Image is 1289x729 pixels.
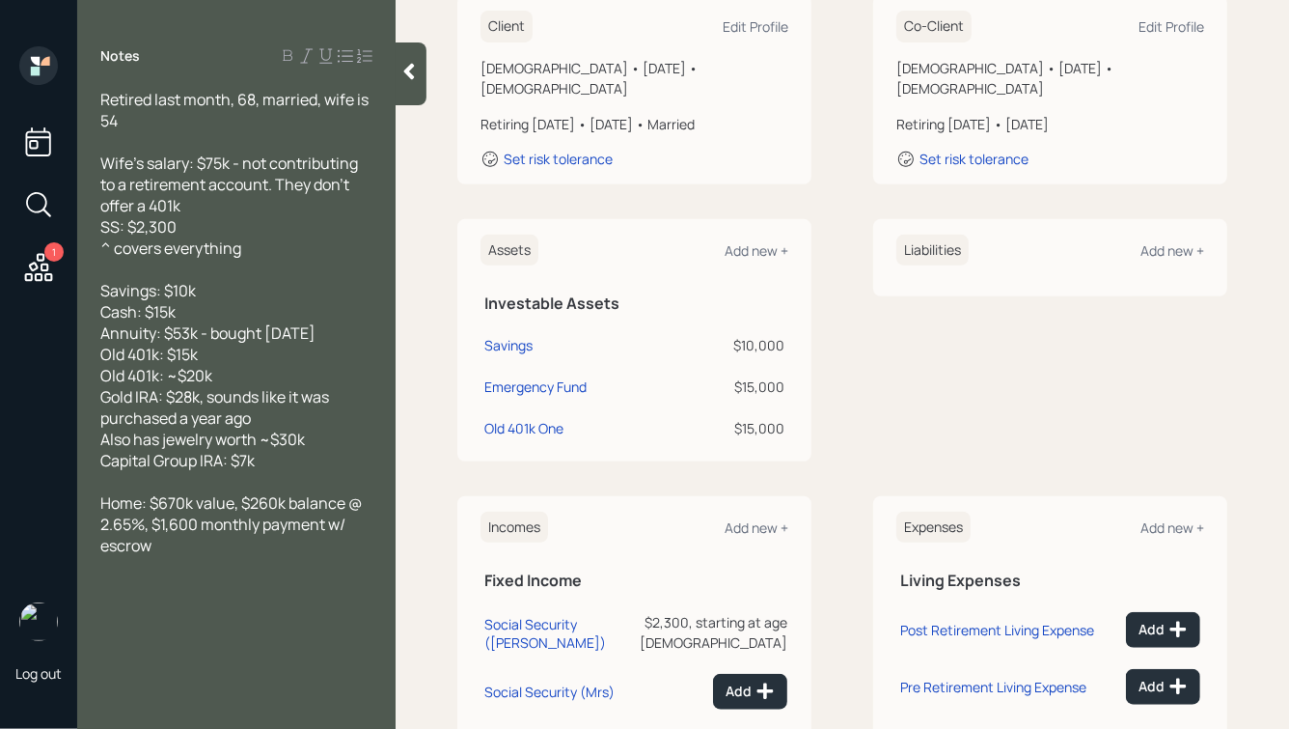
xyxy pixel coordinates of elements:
[100,89,371,131] span: Retired last month, 68, married, wife is 54
[900,572,1200,590] h5: Living Expenses
[900,678,1086,696] div: Pre Retirement Living Expense
[723,17,788,36] div: Edit Profile
[100,492,365,556] span: Home: $670k value, $260k balance @ 2.65%, $1,600 monthly payment w/ escrow
[685,418,784,438] div: $15,000
[480,512,548,544] h6: Incomes
[480,11,533,42] h6: Client
[484,294,784,313] h5: Investable Assets
[1138,620,1188,639] div: Add
[1126,612,1200,648] button: Add
[484,683,615,701] div: Social Security (Mrs)
[480,58,788,98] div: [DEMOGRAPHIC_DATA] • [DATE] • [DEMOGRAPHIC_DATA]
[484,572,787,590] h5: Fixed Income
[1126,669,1200,705] button: Add
[1140,241,1204,260] div: Add new +
[480,235,538,266] h6: Assets
[713,674,787,710] button: Add
[19,603,58,641] img: hunter_neumayer.jpg
[100,153,361,259] span: Wife's salary: $75k - not contributing to a retirement account. They don't offer a 401k SS: $2,30...
[896,512,971,544] h6: Expenses
[640,612,787,653] div: $2,300, starting at age [DEMOGRAPHIC_DATA]
[1138,677,1188,696] div: Add
[484,418,563,438] div: Old 401k One
[1138,17,1204,36] div: Edit Profile
[484,335,533,355] div: Savings
[896,235,969,266] h6: Liabilities
[100,280,332,471] span: Savings: $10k Cash: $15k Annuity: $53k - bought [DATE] Old 401k: $15k Old 401k: ~$20k Gold IRA: $...
[900,621,1094,639] div: Post Retirement Living Expense
[480,114,788,134] div: Retiring [DATE] • [DATE] • Married
[685,335,784,355] div: $10,000
[726,682,775,701] div: Add
[896,114,1204,134] div: Retiring [DATE] • [DATE]
[100,46,140,66] label: Notes
[504,150,613,168] div: Set risk tolerance
[725,519,788,537] div: Add new +
[484,377,587,397] div: Emergency Fund
[685,377,784,397] div: $15,000
[1140,519,1204,537] div: Add new +
[896,11,972,42] h6: Co-Client
[725,241,788,260] div: Add new +
[484,615,632,652] div: Social Security ([PERSON_NAME])
[44,242,64,262] div: 1
[919,150,1028,168] div: Set risk tolerance
[15,664,62,683] div: Log out
[896,58,1204,98] div: [DEMOGRAPHIC_DATA] • [DATE] • [DEMOGRAPHIC_DATA]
